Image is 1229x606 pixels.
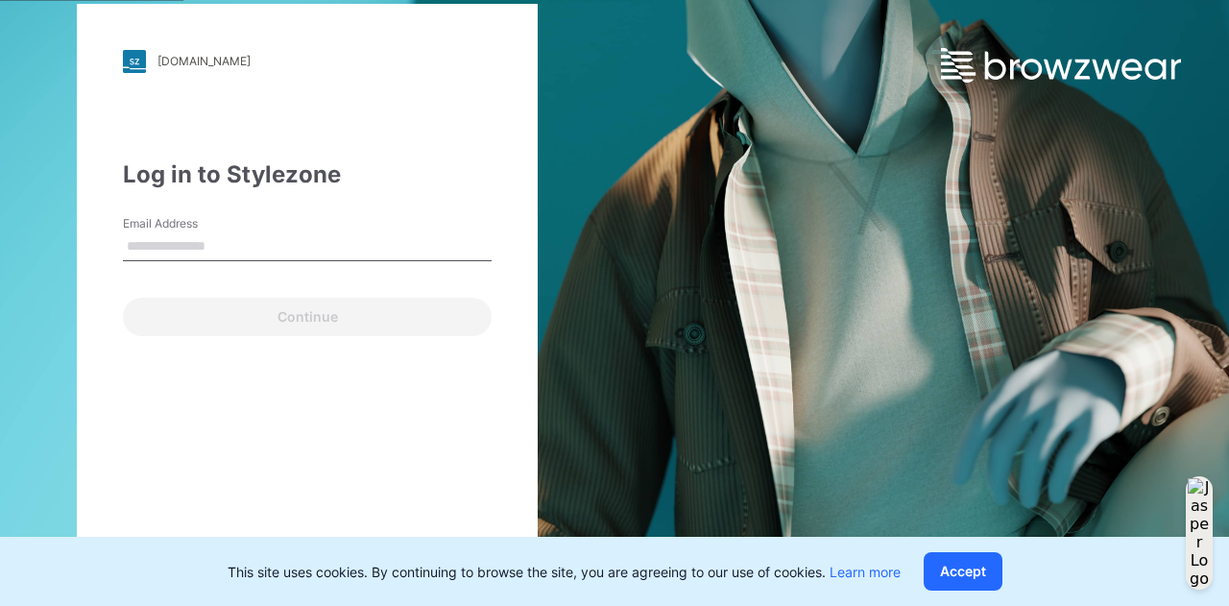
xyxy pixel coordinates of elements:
[123,158,492,192] div: Log in to Stylezone
[157,54,251,68] div: [DOMAIN_NAME]
[123,50,146,73] img: stylezone-logo.562084cfcfab977791bfbf7441f1a819.svg
[924,552,1002,591] button: Accept
[123,215,257,232] label: Email Address
[123,50,492,73] a: [DOMAIN_NAME]
[830,564,901,580] a: Learn more
[941,48,1181,83] img: browzwear-logo.e42bd6dac1945053ebaf764b6aa21510.svg
[228,562,901,582] p: This site uses cookies. By continuing to browse the site, you are agreeing to our use of cookies.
